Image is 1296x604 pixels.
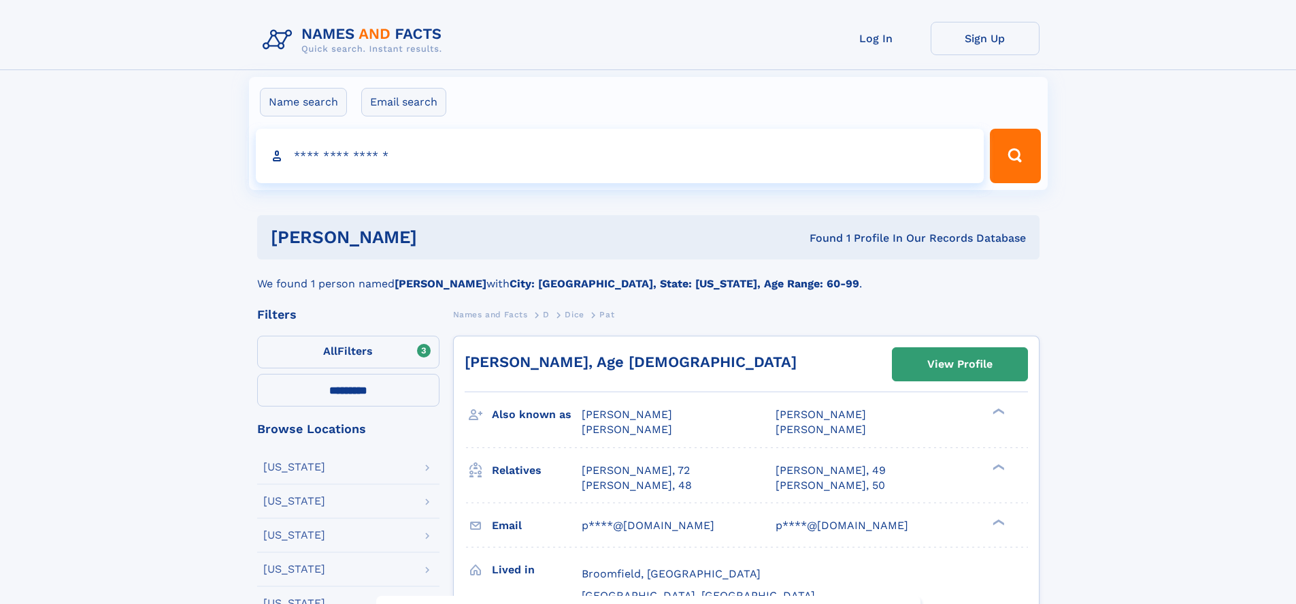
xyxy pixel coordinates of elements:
[263,496,325,507] div: [US_STATE]
[582,478,692,493] a: [PERSON_NAME], 48
[613,231,1026,246] div: Found 1 Profile In Our Records Database
[257,423,439,435] div: Browse Locations
[582,408,672,421] span: [PERSON_NAME]
[565,310,584,319] span: Dice
[271,229,614,246] h1: [PERSON_NAME]
[361,88,446,116] label: Email search
[776,463,886,478] a: [PERSON_NAME], 49
[989,462,1006,471] div: ❯
[257,22,453,59] img: Logo Names and Facts
[257,336,439,368] label: Filters
[263,530,325,541] div: [US_STATE]
[927,349,993,380] div: View Profile
[492,459,582,482] h3: Relatives
[776,423,866,436] span: [PERSON_NAME]
[543,306,550,323] a: D
[990,129,1040,183] button: Search Button
[492,514,582,537] h3: Email
[453,306,528,323] a: Names and Facts
[582,589,815,602] span: [GEOGRAPHIC_DATA], [GEOGRAPHIC_DATA]
[395,277,486,290] b: [PERSON_NAME]
[989,518,1006,526] div: ❯
[543,310,550,319] span: D
[510,277,859,290] b: City: [GEOGRAPHIC_DATA], State: [US_STATE], Age Range: 60-99
[260,88,347,116] label: Name search
[263,462,325,473] div: [US_STATE]
[263,564,325,575] div: [US_STATE]
[893,348,1027,381] a: View Profile
[989,407,1006,416] div: ❯
[776,408,866,421] span: [PERSON_NAME]
[492,403,582,426] h3: Also known as
[257,308,439,321] div: Filters
[582,423,672,436] span: [PERSON_NAME]
[599,310,614,319] span: Pat
[257,259,1040,292] div: We found 1 person named with .
[565,306,584,323] a: Dice
[582,567,761,580] span: Broomfield, [GEOGRAPHIC_DATA]
[465,353,797,370] a: [PERSON_NAME], Age [DEMOGRAPHIC_DATA]
[776,478,885,493] a: [PERSON_NAME], 50
[931,22,1040,55] a: Sign Up
[822,22,931,55] a: Log In
[256,129,984,183] input: search input
[582,463,690,478] a: [PERSON_NAME], 72
[492,558,582,582] h3: Lived in
[323,345,337,357] span: All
